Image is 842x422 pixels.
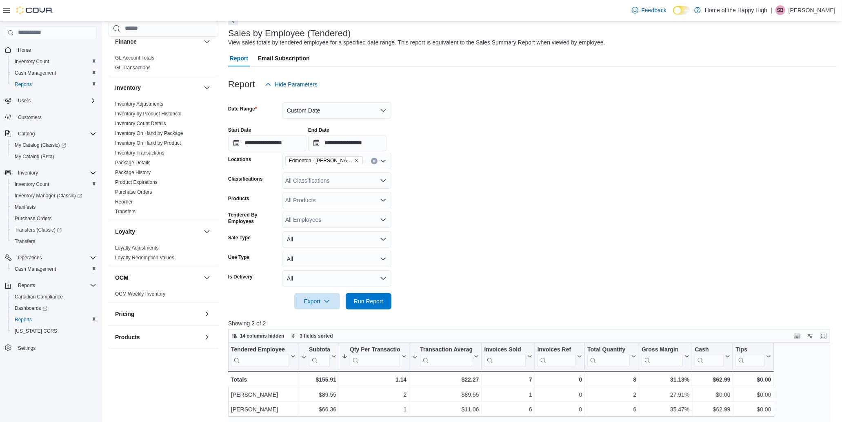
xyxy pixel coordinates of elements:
[537,346,575,367] div: Invoices Ref
[8,67,100,79] button: Cash Management
[11,292,66,302] a: Canadian Compliance
[228,274,253,280] label: Is Delivery
[15,129,96,139] span: Catalog
[228,234,251,241] label: Sale Type
[8,179,100,190] button: Inventory Count
[228,135,307,151] input: Press the down key to open a popover containing a calendar.
[538,404,582,414] div: 0
[642,390,689,400] div: 27.91%
[15,96,34,106] button: Users
[115,274,129,282] h3: OCM
[695,346,724,354] div: Cash
[115,254,174,261] span: Loyalty Redemption Values
[228,254,249,261] label: Use Type
[115,291,165,297] a: OCM Weekly Inventory
[15,253,96,263] span: Operations
[115,245,159,251] a: Loyalty Adjustments
[115,333,140,341] h3: Products
[642,346,683,354] div: Gross Margin
[282,251,391,267] button: All
[380,158,387,164] button: Open list of options
[537,346,575,354] div: Invoices Ref
[18,47,31,53] span: Home
[8,263,100,275] button: Cash Management
[115,208,136,215] span: Transfers
[115,160,151,166] a: Package Details
[228,127,251,133] label: Start Date
[695,390,730,400] div: $0.00
[15,328,57,334] span: [US_STATE] CCRS
[587,346,630,354] div: Total Quantity
[15,342,96,353] span: Settings
[228,156,251,163] label: Locations
[2,111,100,123] button: Customers
[2,280,100,291] button: Reports
[15,343,39,353] a: Settings
[629,2,670,18] a: Feedback
[289,157,353,165] span: Edmonton - [PERSON_NAME] Way - Fire & Flower
[308,127,329,133] label: End Date
[115,150,164,156] a: Inventory Transactions
[15,81,32,88] span: Reports
[115,140,181,146] a: Inventory On Hand by Product
[538,390,582,400] div: 0
[282,270,391,287] button: All
[792,331,802,341] button: Keyboard shortcuts
[15,181,49,188] span: Inventory Count
[18,130,35,137] span: Catalog
[11,68,96,78] span: Cash Management
[11,264,96,274] span: Cash Management
[2,252,100,263] button: Operations
[11,140,96,150] span: My Catalog (Classic)
[15,45,96,55] span: Home
[705,5,767,15] p: Home of the Happy High
[202,37,212,46] button: Finance
[15,227,62,233] span: Transfers (Classic)
[11,179,96,189] span: Inventory Count
[8,151,100,162] button: My Catalog (Beta)
[642,6,666,14] span: Feedback
[420,346,472,354] div: Transaction Average
[15,70,56,76] span: Cash Management
[228,29,351,38] h3: Sales by Employee (Tendered)
[115,111,182,117] a: Inventory by Product Historical
[420,346,472,367] div: Transaction Average
[228,106,257,112] label: Date Range
[18,282,35,289] span: Reports
[231,346,289,354] div: Tendered Employee
[537,346,582,367] button: Invoices Ref
[11,80,35,89] a: Reports
[484,375,532,384] div: 7
[537,375,582,384] div: 0
[115,84,200,92] button: Inventory
[587,404,636,414] div: 6
[11,214,96,223] span: Purchase Orders
[115,38,137,46] h3: Finance
[412,404,479,414] div: $11.06
[380,177,387,184] button: Open list of options
[231,375,295,384] div: Totals
[309,346,330,354] div: Subtotal
[8,79,100,90] button: Reports
[15,192,82,199] span: Inventory Manager (Classic)
[115,64,151,71] span: GL Transactions
[642,346,683,367] div: Gross Margin
[642,404,689,414] div: 35.47%
[231,390,295,400] div: [PERSON_NAME]
[8,314,100,325] button: Reports
[231,346,295,367] button: Tendered Employee
[109,289,218,302] div: OCM
[115,274,200,282] button: OCM
[11,140,69,150] a: My Catalog (Classic)
[228,38,605,47] div: View sales totals by tendered employee for a specified date range. This report is equivalent to t...
[300,333,333,339] span: 3 fields sorted
[262,76,321,93] button: Hide Parameters
[8,139,100,151] a: My Catalog (Classic)
[587,390,636,400] div: 2
[115,170,151,175] a: Package History
[412,346,479,367] button: Transaction Average
[228,195,249,202] label: Products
